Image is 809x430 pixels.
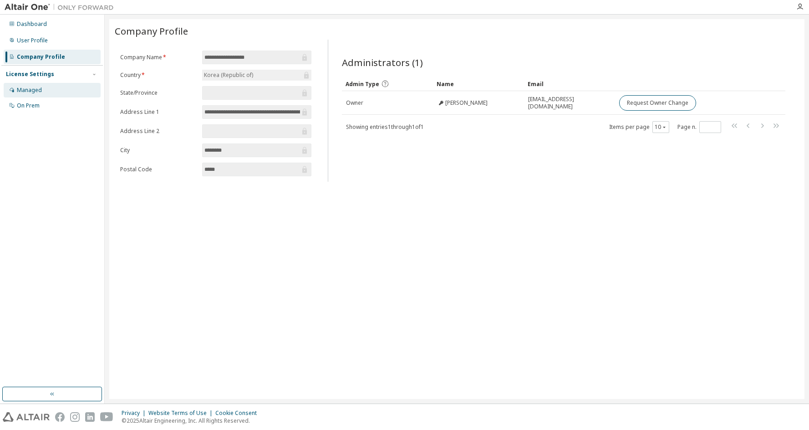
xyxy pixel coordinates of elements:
[5,3,118,12] img: Altair One
[655,123,667,131] button: 10
[120,128,197,135] label: Address Line 2
[100,412,113,422] img: youtube.svg
[115,25,188,37] span: Company Profile
[17,20,47,28] div: Dashboard
[202,70,311,81] div: Korea (Republic of)
[203,70,254,80] div: Korea (Republic of)
[17,87,42,94] div: Managed
[3,412,50,422] img: altair_logo.svg
[609,121,669,133] span: Items per page
[120,72,197,79] label: Country
[437,77,520,91] div: Name
[346,80,379,88] span: Admin Type
[17,53,65,61] div: Company Profile
[528,96,611,110] span: [EMAIL_ADDRESS][DOMAIN_NAME]
[528,77,611,91] div: Email
[677,121,721,133] span: Page n.
[70,412,80,422] img: instagram.svg
[120,108,197,116] label: Address Line 1
[122,417,262,425] p: © 2025 Altair Engineering, Inc. All Rights Reserved.
[17,102,40,109] div: On Prem
[120,54,197,61] label: Company Name
[346,123,424,131] span: Showing entries 1 through 1 of 1
[85,412,95,422] img: linkedin.svg
[445,99,488,107] span: [PERSON_NAME]
[122,410,148,417] div: Privacy
[55,412,65,422] img: facebook.svg
[342,56,423,69] span: Administrators (1)
[120,147,197,154] label: City
[6,71,54,78] div: License Settings
[148,410,215,417] div: Website Terms of Use
[120,89,197,97] label: State/Province
[346,99,363,107] span: Owner
[17,37,48,44] div: User Profile
[619,95,696,111] button: Request Owner Change
[215,410,262,417] div: Cookie Consent
[120,166,197,173] label: Postal Code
